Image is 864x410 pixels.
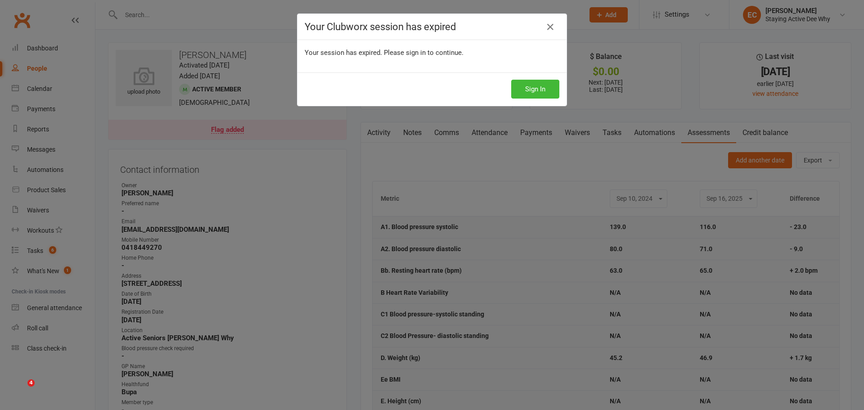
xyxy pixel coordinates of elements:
[9,379,31,401] iframe: Intercom live chat
[27,379,35,387] span: 4
[305,21,559,32] h4: Your Clubworx session has expired
[543,20,558,34] a: Close
[511,80,559,99] button: Sign In
[305,49,463,57] span: Your session has expired. Please sign in to continue.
